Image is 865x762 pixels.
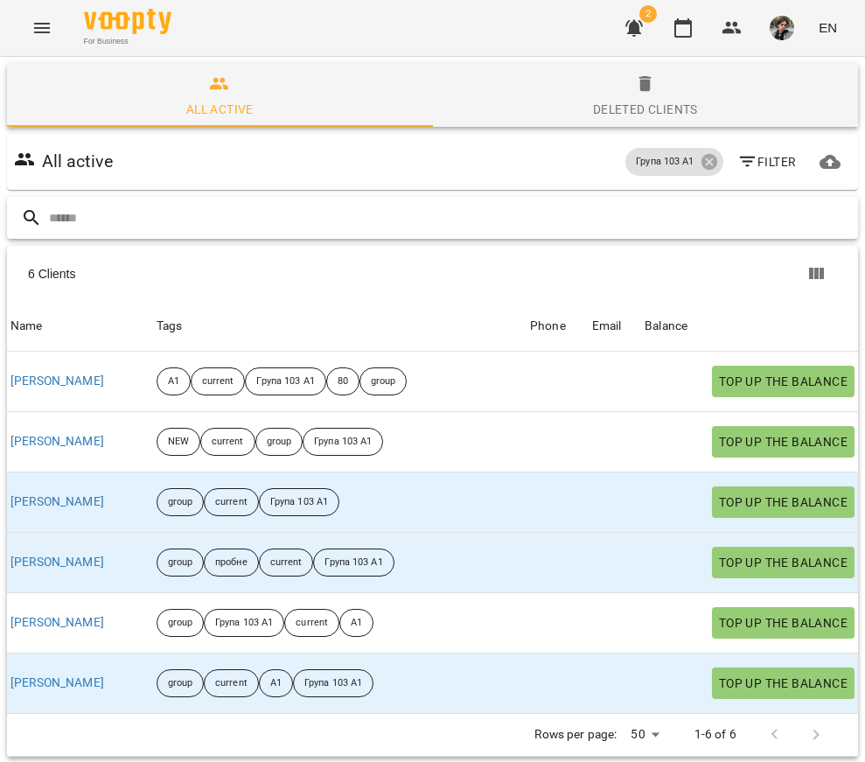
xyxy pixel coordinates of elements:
[259,488,339,516] div: Група 103 А1
[215,556,248,570] p: пробне
[157,367,191,395] div: A1
[204,669,259,697] div: current
[168,556,193,570] p: group
[304,676,362,691] p: Група 103 А1
[770,16,794,40] img: 3324ceff06b5eb3c0dd68960b867f42f.jpeg
[719,371,848,392] span: Top up the balance
[157,669,205,697] div: group
[314,435,372,450] p: Група 103 А1
[284,609,339,637] div: current
[296,616,328,631] p: current
[7,246,858,302] div: Table Toolbar
[10,614,104,632] a: [PERSON_NAME]
[645,316,855,337] span: Balance
[270,495,328,510] p: Група 103 А1
[215,616,273,631] p: Група 103 А1
[202,374,234,389] p: current
[530,316,585,337] span: Phone
[534,726,617,744] p: Rows per page:
[215,495,248,510] p: current
[84,9,171,34] img: Voopty Logo
[694,726,736,744] p: 1-6 of 6
[339,609,373,637] div: A1
[10,316,43,337] div: Name
[639,5,657,23] span: 2
[256,374,314,389] p: Група 103 А1
[719,431,848,452] span: Top up the balance
[270,676,282,691] p: A1
[293,669,373,697] div: Група 103 А1
[10,554,104,571] a: [PERSON_NAME]
[270,556,303,570] p: current
[324,556,382,570] p: Група 103 А1
[712,366,855,397] button: Top up the balance
[10,373,104,390] a: [PERSON_NAME]
[10,675,104,692] a: [PERSON_NAME]
[730,146,803,178] button: Filter
[326,367,359,395] div: 80
[157,488,205,516] div: group
[157,428,200,456] div: NEW
[712,426,855,458] button: Top up the balance
[168,435,189,450] p: NEW
[10,493,104,511] a: [PERSON_NAME]
[719,492,848,513] span: Top up the balance
[719,673,848,694] span: Top up the balance
[645,316,687,337] div: Balance
[215,676,248,691] p: current
[259,549,314,577] div: current
[592,316,638,337] span: Email
[204,488,259,516] div: current
[625,148,722,176] div: Група 103 А1
[10,433,104,451] a: [PERSON_NAME]
[255,428,303,456] div: group
[795,253,837,295] button: Show columns
[351,616,362,631] p: A1
[157,549,205,577] div: group
[313,549,394,577] div: Група 103 А1
[737,151,796,172] span: Filter
[303,428,383,456] div: Група 103 А1
[204,609,284,637] div: Група 103 А1
[593,99,698,120] div: Deleted clients
[712,486,855,518] button: Top up the balance
[371,374,396,389] p: group
[157,609,205,637] div: group
[819,18,837,37] span: EN
[359,367,408,395] div: group
[204,549,259,577] div: пробне
[636,155,694,170] p: Група 103 А1
[212,435,244,450] p: current
[42,148,113,175] h6: All active
[186,99,254,120] div: All active
[168,676,193,691] p: group
[84,36,171,47] span: For Business
[719,552,848,573] span: Top up the balance
[157,316,523,337] div: Tags
[530,316,566,337] div: Phone
[10,316,150,337] span: Name
[812,11,844,44] button: EN
[719,612,848,633] span: Top up the balance
[712,547,855,578] button: Top up the balance
[712,668,855,699] button: Top up the balance
[200,428,255,456] div: current
[259,669,293,697] div: A1
[592,316,622,337] div: Email
[168,374,179,389] p: A1
[168,495,193,510] p: group
[21,7,63,49] button: Menu
[267,435,292,450] p: group
[624,722,666,747] div: 50
[338,374,348,389] p: 80
[245,367,325,395] div: Група 103 А1
[191,367,246,395] div: current
[10,316,43,337] div: Sort
[168,616,193,631] p: group
[28,265,436,283] div: 6 Clients
[712,607,855,639] button: Top up the balance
